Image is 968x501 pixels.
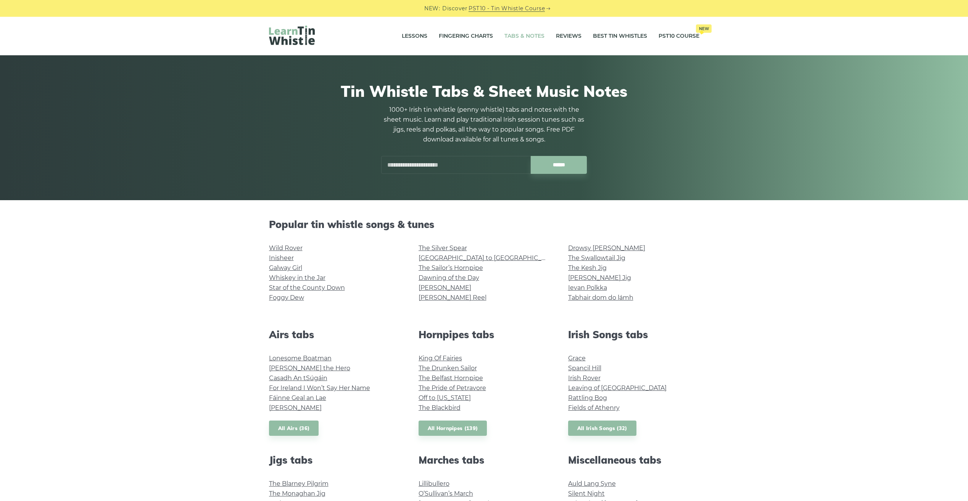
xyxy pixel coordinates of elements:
[269,480,329,487] a: The Blarney Pilgrim
[568,284,607,291] a: Ievan Polkka
[556,27,581,46] a: Reviews
[419,454,550,466] h2: Marches tabs
[593,27,647,46] a: Best Tin Whistles
[568,454,699,466] h2: Miscellaneous tabs
[402,27,427,46] a: Lessons
[269,274,325,281] a: Whiskey in the Jar
[419,480,449,487] a: Lillibullero
[419,384,486,392] a: The Pride of Petravore
[659,27,699,46] a: PST10 CourseNew
[269,218,699,230] h2: Popular tin whistle songs & tunes
[269,355,332,362] a: Lonesome Boatman
[568,490,605,497] a: Silent Night
[269,26,315,45] img: LearnTinWhistle.com
[568,254,625,262] a: The Swallowtail Jig
[419,244,467,252] a: The Silver Spear
[504,27,544,46] a: Tabs & Notes
[419,394,471,401] a: Off to [US_STATE]
[269,404,322,411] a: [PERSON_NAME]
[568,274,631,281] a: [PERSON_NAME] Jig
[419,294,486,301] a: [PERSON_NAME] Reel
[419,329,550,340] h2: Hornpipes tabs
[269,82,699,100] h1: Tin Whistle Tabs & Sheet Music Notes
[269,254,294,262] a: Inisheer
[419,355,462,362] a: King Of Fairies
[439,27,493,46] a: Fingering Charts
[269,384,370,392] a: For Ireland I Won’t Say Her Name
[568,329,699,340] h2: Irish Songs tabs
[269,374,327,382] a: Casadh An tSúgáin
[568,404,620,411] a: Fields of Athenry
[419,284,471,291] a: [PERSON_NAME]
[568,374,601,382] a: Irish Rover
[269,490,325,497] a: The Monaghan Jig
[568,244,645,252] a: Drowsy [PERSON_NAME]
[568,365,601,372] a: Spancil Hill
[269,421,319,436] a: All Airs (36)
[269,244,303,252] a: Wild Rover
[419,264,483,271] a: The Sailor’s Hornpipe
[269,329,400,340] h2: Airs tabs
[568,355,586,362] a: Grace
[269,394,326,401] a: Fáinne Geal an Lae
[381,105,587,145] p: 1000+ Irish tin whistle (penny whistle) tabs and notes with the sheet music. Learn and play tradi...
[568,264,607,271] a: The Kesh Jig
[269,284,345,291] a: Star of the County Down
[419,404,461,411] a: The Blackbird
[568,421,636,436] a: All Irish Songs (32)
[568,384,667,392] a: Leaving of [GEOGRAPHIC_DATA]
[269,264,302,271] a: Galway Girl
[419,365,477,372] a: The Drunken Sailor
[269,365,350,372] a: [PERSON_NAME] the Hero
[419,254,559,262] a: [GEOGRAPHIC_DATA] to [GEOGRAPHIC_DATA]
[696,24,712,33] span: New
[419,274,479,281] a: Dawning of the Day
[419,374,483,382] a: The Belfast Hornpipe
[568,394,607,401] a: Rattling Bog
[419,421,487,436] a: All Hornpipes (139)
[269,294,304,301] a: Foggy Dew
[568,480,616,487] a: Auld Lang Syne
[419,490,473,497] a: O’Sullivan’s March
[269,454,400,466] h2: Jigs tabs
[568,294,633,301] a: Tabhair dom do lámh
